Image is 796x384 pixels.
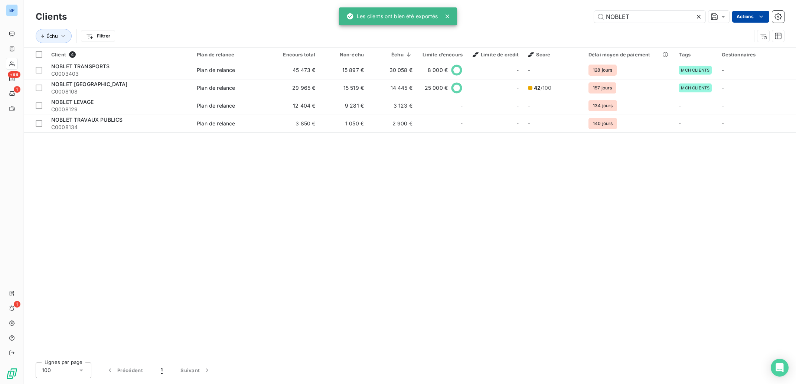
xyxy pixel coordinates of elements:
[81,30,115,42] button: Filtrer
[97,362,152,378] button: Précédent
[36,10,67,23] h3: Clients
[197,52,267,58] div: Plan de relance
[152,362,172,378] button: 1
[679,120,681,127] span: -
[368,61,417,79] td: 30 058 €
[460,120,463,127] span: -
[534,85,541,91] span: 42
[6,368,18,380] img: Logo LeanPay
[528,102,530,109] span: -
[346,10,438,23] div: Les clients ont bien été exportés
[276,52,316,58] div: Encours total
[197,66,235,74] div: Plan de relance
[51,70,188,78] span: C0003403
[271,61,320,79] td: 45 473 €
[172,362,220,378] button: Suivant
[8,71,20,78] span: +99
[594,11,705,23] input: Rechercher
[534,84,552,92] span: /100
[271,79,320,97] td: 29 965 €
[722,85,724,91] span: -
[197,120,235,127] div: Plan de relance
[51,99,94,105] span: NOBLET LEVAGE
[51,88,188,95] span: C0008108
[516,66,519,74] span: -
[722,67,724,73] span: -
[6,73,17,85] a: +99
[6,88,17,99] a: 1
[421,52,463,58] div: Limite d’encours
[14,301,20,308] span: 1
[324,52,364,58] div: Non-échu
[681,86,709,90] span: MCH CLIENTS
[14,86,20,93] span: 1
[516,84,519,92] span: -
[516,120,519,127] span: -
[588,118,617,129] span: 140 jours
[373,52,412,58] div: Échu
[681,68,709,72] span: MCH CLIENTS
[588,82,616,93] span: 157 jours
[197,102,235,109] div: Plan de relance
[722,102,724,109] span: -
[771,359,789,377] div: Open Intercom Messenger
[722,120,724,127] span: -
[588,65,617,76] span: 128 jours
[51,106,188,113] span: C0008129
[528,67,530,73] span: -
[588,100,617,111] span: 134 jours
[528,120,530,127] span: -
[528,52,551,58] span: Score
[368,97,417,115] td: 3 123 €
[42,367,51,374] span: 100
[425,84,448,92] span: 25 000 €
[679,52,712,58] div: Tags
[51,116,123,123] span: NOBLET TRAVAUX PUBLICS
[271,97,320,115] td: 12 404 €
[6,4,18,16] div: BP
[320,79,368,97] td: 15 519 €
[46,33,58,39] span: Échu
[161,367,163,374] span: 1
[588,52,670,58] div: Délai moyen de paiement
[320,115,368,132] td: 1 050 €
[51,81,128,87] span: NOBLET [GEOGRAPHIC_DATA]
[732,11,769,23] button: Actions
[679,102,681,109] span: -
[368,115,417,132] td: 2 900 €
[36,29,72,43] button: Échu
[69,51,76,58] span: 4
[51,52,66,58] span: Client
[51,63,110,69] span: NOBLET TRANSPORTS
[460,102,463,109] span: -
[428,66,448,74] span: 8 000 €
[722,52,792,58] div: Gestionnaires
[320,61,368,79] td: 15 897 €
[368,79,417,97] td: 14 445 €
[51,124,188,131] span: C0008134
[516,102,519,109] span: -
[271,115,320,132] td: 3 850 €
[320,97,368,115] td: 9 281 €
[473,52,519,58] span: Limite de crédit
[197,84,235,92] div: Plan de relance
